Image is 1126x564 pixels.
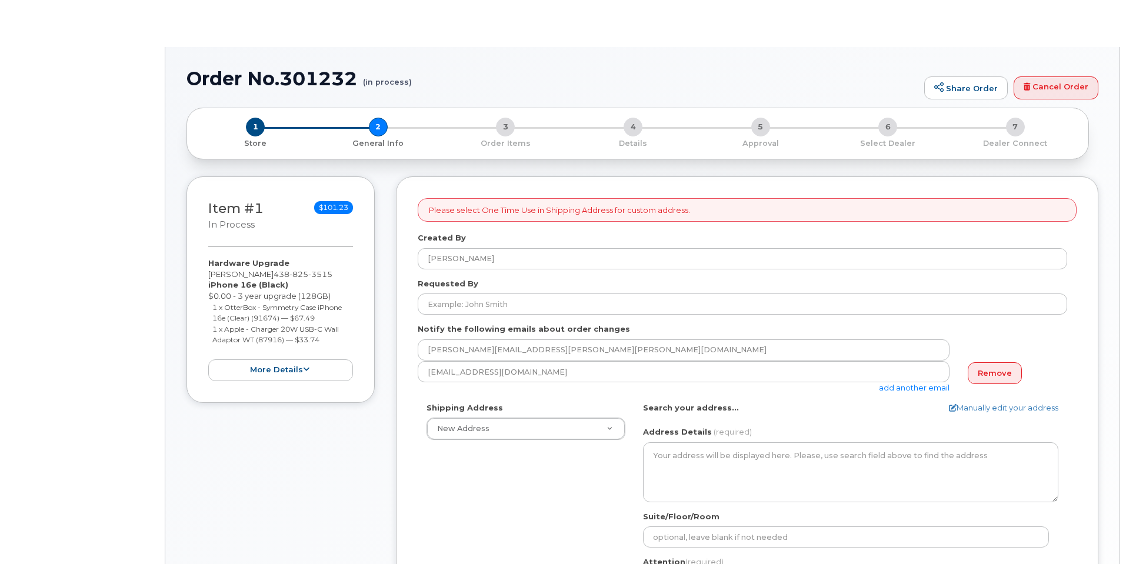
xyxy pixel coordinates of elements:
a: Remove [968,362,1022,384]
span: $101.23 [314,201,353,214]
label: Created By [418,232,466,243]
label: Shipping Address [427,402,503,413]
h3: Item #1 [208,201,264,231]
label: Search your address... [643,402,739,413]
input: optional, leave blank if not needed [643,526,1049,548]
input: Example: John Smith [418,293,1067,315]
a: New Address [427,418,625,439]
a: Cancel Order [1014,76,1098,100]
span: New Address [437,424,489,433]
div: [PERSON_NAME] $0.00 - 3 year upgrade (128GB) [208,258,353,381]
small: 1 x Apple - Charger 20W USB-C Wall Adaptor WT (87916) — $33.74 [212,325,339,345]
a: add another email [879,383,950,392]
p: Please select One Time Use in Shipping Address for custom address. [429,205,690,216]
span: 1 [246,118,265,136]
label: Requested By [418,278,478,289]
span: 825 [289,269,308,279]
label: Suite/Floor/Room [643,511,719,522]
strong: iPhone 16e (Black) [208,280,288,289]
small: 1 x OtterBox - Symmetry Case iPhone 16e (Clear) (91674) — $67.49 [212,303,342,323]
span: 3515 [308,269,332,279]
span: (required) [714,427,752,436]
a: 1 Store [196,136,315,149]
button: more details [208,359,353,381]
span: 438 [274,269,332,279]
h1: Order No.301232 [186,68,918,89]
small: in process [208,219,255,230]
a: Share Order [924,76,1008,100]
a: Manually edit your address [949,402,1058,413]
label: Notify the following emails about order changes [418,323,630,335]
input: Example: john@appleseed.com [418,361,950,382]
small: (in process) [363,68,412,86]
strong: Hardware Upgrade [208,258,289,268]
label: Address Details [643,426,712,438]
input: Example: john@appleseed.com [418,339,950,361]
p: Store [201,138,310,149]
